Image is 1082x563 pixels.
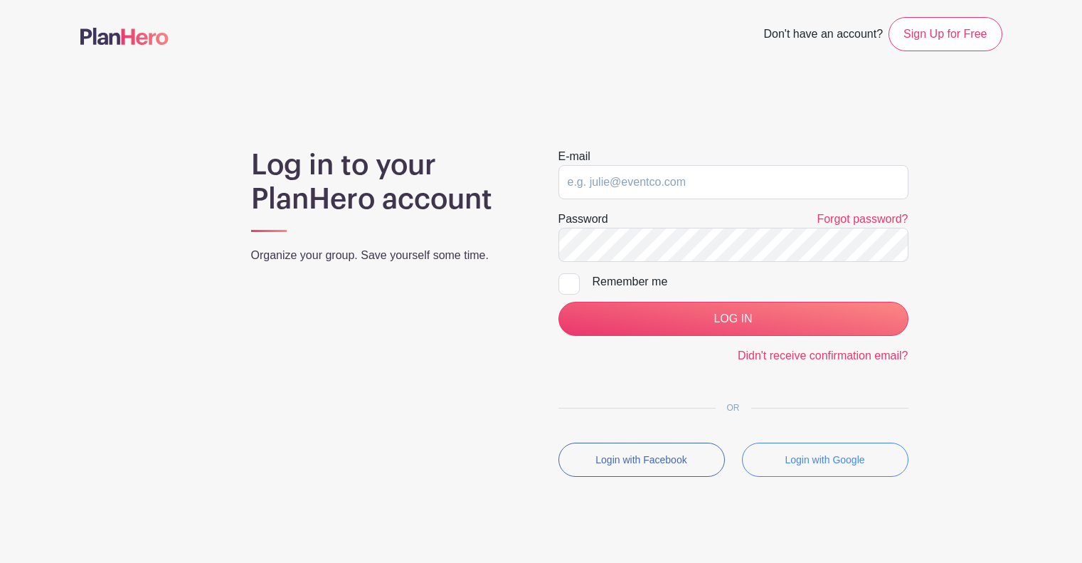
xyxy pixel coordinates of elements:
span: Don't have an account? [763,20,883,51]
label: E-mail [558,148,590,165]
input: e.g. julie@eventco.com [558,165,908,199]
p: Organize your group. Save yourself some time. [251,247,524,264]
button: Login with Google [742,443,908,477]
div: Remember me [593,273,908,290]
label: Password [558,211,608,228]
h1: Log in to your PlanHero account [251,148,524,216]
span: OR [716,403,751,413]
a: Didn't receive confirmation email? [738,349,908,362]
input: LOG IN [558,302,908,336]
a: Sign Up for Free [889,17,1002,51]
a: Forgot password? [817,213,908,225]
small: Login with Facebook [595,454,686,465]
img: logo-507f7623f17ff9eddc593b1ce0a138ce2505c220e1c5a4e2b4648c50719b7d32.svg [80,28,169,45]
button: Login with Facebook [558,443,725,477]
small: Login with Google [785,454,864,465]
